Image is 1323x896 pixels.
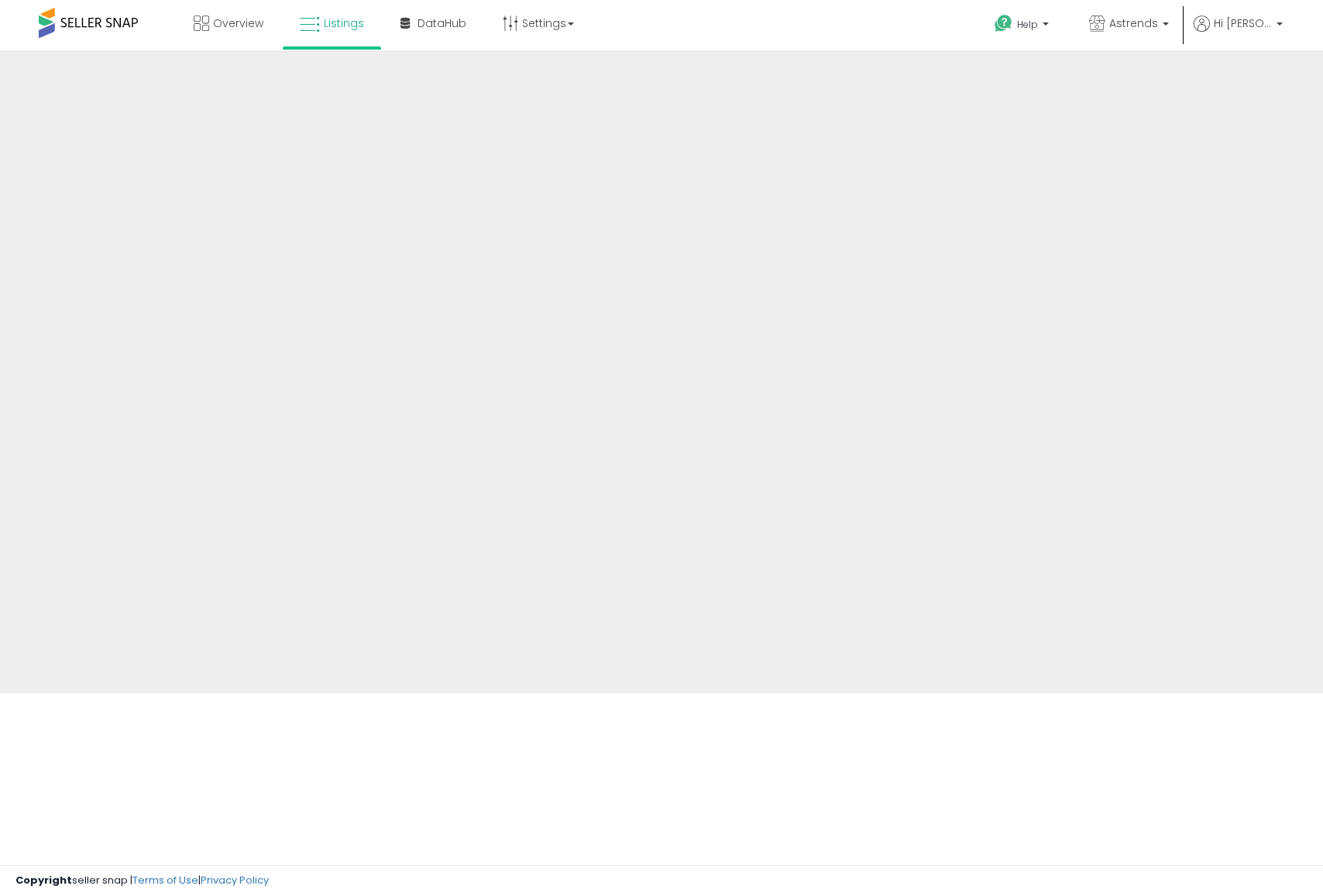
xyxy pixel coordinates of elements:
[1214,15,1272,31] span: Hi [PERSON_NAME]
[1194,15,1283,50] a: Hi [PERSON_NAME]
[1017,18,1038,31] span: Help
[982,2,1064,50] a: Help
[1109,15,1158,31] span: Astrends
[213,15,263,31] span: Overview
[994,14,1013,33] i: Get Help
[418,15,466,31] span: DataHub
[324,15,364,31] span: Listings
